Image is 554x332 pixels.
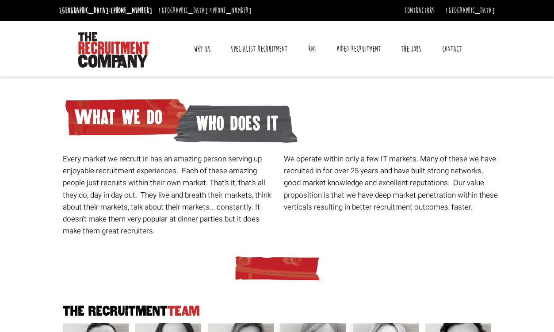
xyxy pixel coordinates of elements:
[471,202,473,213] span: .
[405,6,435,15] a: Contractors
[210,6,252,15] a: [PHONE_NUMBER]
[394,38,428,60] a: The Jobs
[57,4,154,18] li: [GEOGRAPHIC_DATA]:
[187,38,217,60] a: Why Us
[224,38,294,60] a: Specialist Recruitment
[111,6,152,15] a: [PHONE_NUMBER]
[63,153,277,237] p: Every market we recruit in has an amazing person serving up enjoyable recruitment experiences. Ea...
[436,38,468,60] a: Contact
[168,304,200,318] span: Team
[302,38,322,60] a: RPO
[284,153,498,213] p: We operate within only a few IT markets. Many of these we have recruited in for over 25 years and...
[157,4,254,18] li: [GEOGRAPHIC_DATA]:
[446,6,495,15] a: [GEOGRAPHIC_DATA]
[59,305,495,318] h2: The Recruitment
[78,32,149,68] img: The Recruitment Company
[330,38,387,60] a: Video Recruitment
